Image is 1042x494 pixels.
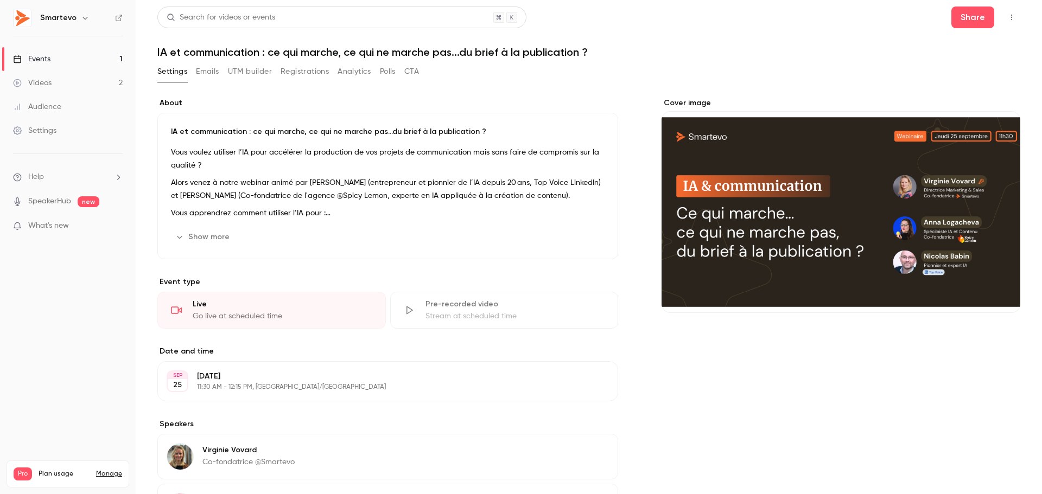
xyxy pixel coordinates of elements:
p: Event type [157,277,618,287]
div: Pre-recorded video [425,299,605,310]
div: Stream at scheduled time [425,311,605,322]
p: Vous apprendrez comment utiliser l’IA pour : [171,207,605,220]
button: Show more [171,228,236,246]
div: Virginie VovardVirginie VovardCo-fondatrice @Smartevo [157,434,618,479]
label: About [157,98,618,108]
div: Go live at scheduled time [193,311,372,322]
p: Virginie Vovard [202,445,295,455]
button: Settings [157,63,187,80]
p: 11:30 AM - 12:15 PM, [GEOGRAPHIC_DATA]/[GEOGRAPHIC_DATA] [197,383,561,392]
div: Videos [13,78,52,88]
label: Date and time [157,346,618,357]
img: Virginie Vovard [167,444,193,470]
div: LiveGo live at scheduled time [157,292,386,329]
button: Share [951,7,994,28]
button: Registrations [281,63,329,80]
p: [DATE] [197,371,561,382]
a: Manage [96,470,122,478]
p: Co-fondatrice @Smartevo [202,457,295,467]
span: Help [28,171,44,183]
a: SpeakerHub [28,196,71,207]
span: Pro [14,467,32,480]
p: Vous voulez utiliser l’IA pour accélérer la production de vos projets de communication mais sans ... [171,146,605,172]
p: 25 [173,380,182,390]
div: Events [13,54,50,65]
p: IA et communication : ce qui marche, ce qui ne marche pas...du brief à la publication ? [171,126,605,137]
div: Audience [13,101,61,112]
button: Analytics [338,63,371,80]
div: Search for videos or events [167,12,275,23]
div: Settings [13,125,56,136]
img: Smartevo [14,9,31,27]
div: SEP [168,371,187,379]
button: UTM builder [228,63,272,80]
button: Polls [380,63,396,80]
span: Plan usage [39,470,90,478]
section: Cover image [662,98,1020,313]
span: What's new [28,220,69,232]
h6: Smartevo [40,12,77,23]
label: Cover image [662,98,1020,108]
button: CTA [404,63,419,80]
span: new [78,196,99,207]
label: Speakers [157,419,618,429]
h1: IA et communication : ce qui marche, ce qui ne marche pas...du brief à la publication ? [157,46,1020,59]
div: Pre-recorded videoStream at scheduled time [390,292,619,329]
p: Alors venez à notre webinar animé par [PERSON_NAME] (entrepreneur et pionnier de l’IA depuis 20 a... [171,176,605,202]
li: help-dropdown-opener [13,171,123,183]
div: Live [193,299,372,310]
button: Emails [196,63,219,80]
